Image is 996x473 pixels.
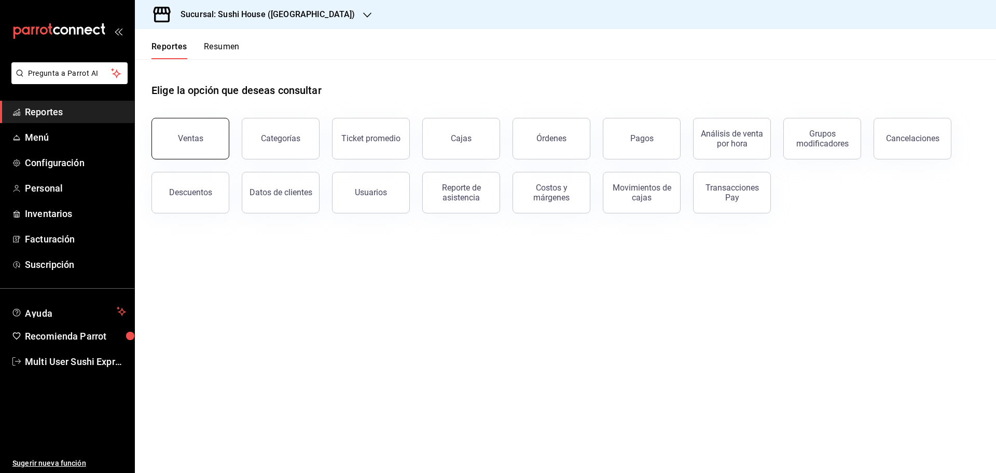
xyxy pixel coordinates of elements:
span: Reportes [25,105,126,119]
span: Suscripción [25,258,126,272]
div: Datos de clientes [250,187,312,197]
div: Reporte de asistencia [429,183,493,202]
button: Reporte de asistencia [422,172,500,213]
span: Sugerir nueva función [12,458,126,469]
div: Pagos [630,133,654,143]
button: Pagos [603,118,681,159]
button: Datos de clientes [242,172,320,213]
button: Usuarios [332,172,410,213]
button: Movimientos de cajas [603,172,681,213]
button: Ticket promedio [332,118,410,159]
span: Menú [25,130,126,144]
span: Facturación [25,232,126,246]
span: Inventarios [25,207,126,221]
div: Ticket promedio [341,133,400,143]
button: Pregunta a Parrot AI [11,62,128,84]
span: Pregunta a Parrot AI [28,68,112,79]
a: Cajas [422,118,500,159]
button: Costos y márgenes [513,172,590,213]
button: Reportes [151,42,187,59]
button: Descuentos [151,172,229,213]
div: Costos y márgenes [519,183,584,202]
div: Descuentos [169,187,212,197]
button: Cancelaciones [874,118,951,159]
div: navigation tabs [151,42,240,59]
div: Grupos modificadores [790,129,854,148]
button: Órdenes [513,118,590,159]
button: Transacciones Pay [693,172,771,213]
div: Ventas [178,133,203,143]
span: Ayuda [25,305,113,318]
button: Categorías [242,118,320,159]
button: Análisis de venta por hora [693,118,771,159]
div: Cancelaciones [886,133,939,143]
div: Cajas [451,132,472,145]
span: Personal [25,181,126,195]
button: Ventas [151,118,229,159]
div: Movimientos de cajas [610,183,674,202]
div: Órdenes [536,133,566,143]
a: Pregunta a Parrot AI [7,75,128,86]
h1: Elige la opción que deseas consultar [151,83,322,98]
h3: Sucursal: Sushi House ([GEOGRAPHIC_DATA]) [172,8,355,21]
div: Categorías [261,133,300,143]
span: Recomienda Parrot [25,329,126,343]
div: Análisis de venta por hora [700,129,764,148]
div: Transacciones Pay [700,183,764,202]
button: Resumen [204,42,240,59]
button: open_drawer_menu [114,27,122,35]
span: Multi User Sushi Express [25,355,126,369]
div: Usuarios [355,187,387,197]
button: Grupos modificadores [783,118,861,159]
span: Configuración [25,156,126,170]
